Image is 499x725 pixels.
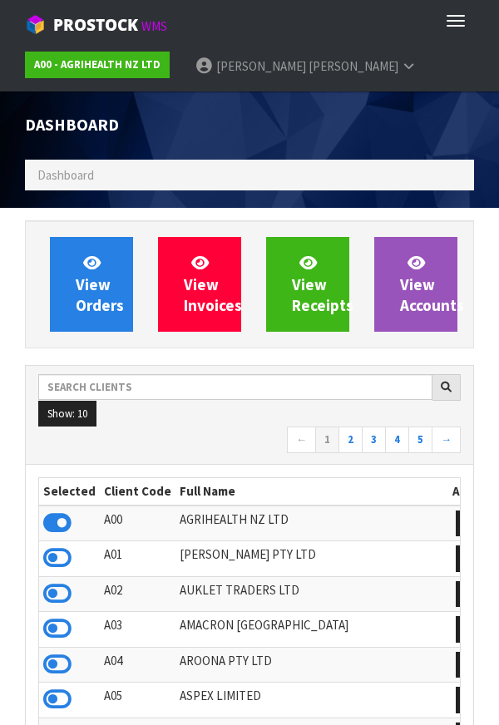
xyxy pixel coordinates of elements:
td: A00 [100,506,175,541]
a: ViewReceipts [266,237,349,332]
a: → [432,427,461,453]
input: Search clients [38,374,432,400]
a: 5 [408,427,432,453]
span: View Orders [76,253,124,315]
small: WMS [141,18,167,34]
a: 3 [362,427,386,453]
a: ← [287,427,316,453]
th: Action [448,478,494,505]
a: 4 [385,427,409,453]
td: AGRIHEALTH NZ LTD [175,506,448,541]
td: A03 [100,612,175,648]
a: ViewInvoices [158,237,241,332]
span: View Accounts [400,253,464,315]
span: View Receipts [292,253,353,315]
nav: Page navigation [38,427,461,456]
td: A02 [100,576,175,612]
span: Dashboard [37,167,94,183]
td: ASPEX LIMITED [175,683,448,718]
a: ViewOrders [50,237,133,332]
button: Show: 10 [38,401,96,427]
img: cube-alt.png [25,14,46,35]
a: A00 - AGRIHEALTH NZ LTD [25,52,170,78]
td: A01 [100,541,175,577]
td: AUKLET TRADERS LTD [175,576,448,612]
td: A05 [100,683,175,718]
a: 2 [338,427,363,453]
strong: A00 - AGRIHEALTH NZ LTD [34,57,161,72]
th: Selected [39,478,100,505]
td: [PERSON_NAME] PTY LTD [175,541,448,577]
td: AROONA PTY LTD [175,647,448,683]
span: [PERSON_NAME] [216,58,306,74]
span: View Invoices [184,253,242,315]
a: ViewAccounts [374,237,457,332]
td: AMACRON [GEOGRAPHIC_DATA] [175,612,448,648]
span: [PERSON_NAME] [309,58,398,74]
span: Dashboard [25,115,119,135]
th: Client Code [100,478,175,505]
span: ProStock [53,14,138,36]
a: 1 [315,427,339,453]
th: Full Name [175,478,448,505]
td: A04 [100,647,175,683]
